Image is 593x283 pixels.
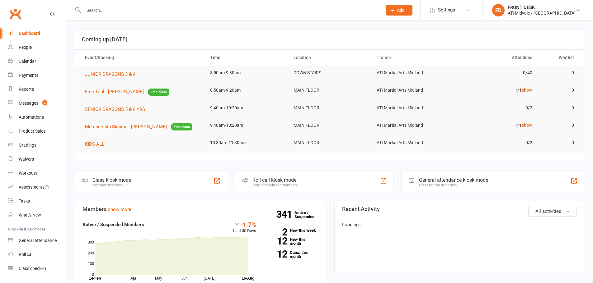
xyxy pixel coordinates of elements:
a: Clubworx [7,6,23,22]
a: Assessments [8,180,66,194]
a: Tasks [8,194,66,208]
button: Add [386,5,412,16]
span: Free class [171,123,192,130]
td: 0/40 [454,66,538,80]
button: Free Trial - [PERSON_NAME]Free class [85,88,169,96]
div: Last 30 Days [233,221,256,234]
a: Product Sales [8,124,66,138]
div: People [19,45,32,50]
th: Attendees [454,50,538,66]
div: Tasks [19,199,30,203]
th: Trainer [371,50,454,66]
span: All activities [535,208,561,214]
div: -1.7% [233,221,256,228]
td: 0 [538,66,580,80]
a: People [8,40,66,54]
td: 0 [538,118,580,133]
div: Automations [19,115,44,120]
div: FD [492,4,505,16]
td: MAIN FLOOR [288,118,371,133]
a: 12New this month [266,237,317,245]
div: ATI Midvale / [GEOGRAPHIC_DATA] [508,10,576,16]
div: Staff check-in for members [252,183,298,187]
div: Assessments [19,185,49,189]
td: MAIN FLOOR [288,83,371,98]
a: Gradings [8,138,66,152]
td: 8:50am-9:20am [205,83,288,98]
span: Free class [148,89,169,96]
span: KIDS ALL [85,141,104,147]
td: 0/2 [454,135,538,150]
div: Calendar [19,59,36,64]
a: 12Canx. this month [266,250,317,258]
td: 0 [538,83,580,98]
span: Settings [438,3,455,17]
button: KIDS ALL [85,140,109,148]
div: Class kiosk mode [92,177,131,183]
h3: Recent Activity [342,206,577,212]
div: FRONT DESK [508,5,576,10]
a: Roll call [8,248,66,262]
a: Automations [8,110,66,124]
div: Messages [19,101,38,106]
a: Class kiosk mode [8,262,66,276]
div: What's New [19,212,41,217]
div: Product Sales [19,129,45,134]
td: ATI Martial Arts Midland [371,66,454,80]
td: 1/1 [454,118,538,133]
a: Calendar [8,54,66,68]
div: Gradings [19,143,36,148]
strong: 12 [266,249,287,259]
a: 2New this week [266,228,317,232]
th: Location [288,50,371,66]
td: ATI Martial Arts Midland [371,118,454,133]
h3: Coming up [DATE] [82,36,577,43]
button: Membership Signing - [PERSON_NAME]Free class [85,123,192,131]
a: General attendance kiosk mode [8,234,66,248]
a: show [522,88,532,93]
div: Roll call kiosk mode [252,177,298,183]
a: Messages 2 [8,96,66,110]
span: 2 [42,100,47,105]
div: Workouts [19,171,37,176]
td: 0/2 [454,101,538,115]
td: 0 [538,101,580,115]
a: Dashboard [8,26,66,40]
a: show [522,123,532,128]
strong: 341 [276,210,294,219]
span: Add [397,8,405,13]
td: ATI Martial Arts Midland [371,101,454,115]
td: MAIN FLOOR [288,101,371,115]
button: All activities [528,206,577,217]
strong: 12 [266,236,287,246]
td: ATI Martial Arts Midland [371,83,454,98]
a: Waivers [8,152,66,166]
strong: 2 [266,227,287,237]
td: MAIN FLOOR [288,135,371,150]
div: Waivers [19,157,34,162]
div: Class check-in [19,266,46,271]
span: SENIOR DRAGONS 5 & 6 YRS [85,107,145,112]
div: Payments [19,73,38,78]
div: Reports [19,87,34,92]
a: Payments [8,68,66,82]
span: JUNIOR DRAGONS 3 & 4 [85,71,135,77]
td: 0 [538,135,580,150]
div: Roll call [19,252,33,257]
a: What's New [8,208,66,222]
th: Event/Booking [79,50,205,66]
div: Great for the front desk [419,183,488,187]
a: Workouts [8,166,66,180]
strong: Active / Suspended Members [82,222,144,227]
div: Member self check-in [92,183,131,187]
td: 8:50am-9:30am [205,66,288,80]
span: Free Trial - [PERSON_NAME] [85,89,144,94]
th: Time [205,50,288,66]
a: 341Active / Suspended [294,206,322,223]
a: show more [108,207,131,212]
td: 9:40am-10:20am [205,118,288,133]
div: General attendance kiosk mode [419,177,488,183]
button: JUNIOR DRAGONS 3 & 4 [85,71,140,78]
td: 9:40am-10:20am [205,101,288,115]
td: DOWN STAIRS [288,66,371,80]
